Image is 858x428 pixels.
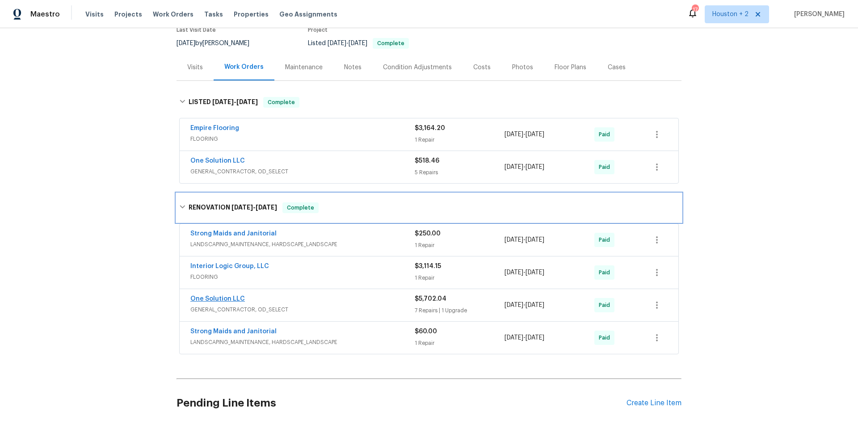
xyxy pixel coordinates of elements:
div: Visits [187,63,203,72]
div: 1 Repair [415,273,505,282]
div: 7 Repairs | 1 Upgrade [415,306,505,315]
span: Last Visit Date [177,27,216,33]
span: FLOORING [190,273,415,281]
span: Maestro [30,10,60,19]
div: Costs [473,63,491,72]
div: Work Orders [224,63,264,71]
span: [DATE] [526,131,544,138]
span: [DATE] [505,131,523,138]
a: Empire Flooring [190,125,239,131]
a: Interior Logic Group, LLC [190,263,269,269]
span: Paid [599,333,614,342]
span: [DATE] [505,164,523,170]
span: - [505,333,544,342]
span: Work Orders [153,10,193,19]
span: [DATE] [526,269,544,276]
span: Paid [599,301,614,310]
span: - [505,235,544,244]
div: Cases [608,63,626,72]
span: $250.00 [415,231,441,237]
div: Photos [512,63,533,72]
span: - [328,40,367,46]
span: Paid [599,268,614,277]
h6: LISTED [189,97,258,108]
span: [DATE] [505,302,523,308]
div: 5 Repairs [415,168,505,177]
span: [DATE] [328,40,346,46]
span: Complete [264,98,299,107]
span: [DATE] [526,237,544,243]
span: [DATE] [526,164,544,170]
span: - [231,204,277,210]
span: [DATE] [212,99,234,105]
div: 1 Repair [415,135,505,144]
span: Listed [308,40,409,46]
span: Complete [283,203,318,212]
span: - [212,99,258,105]
div: RENOVATION [DATE]-[DATE]Complete [177,193,681,222]
span: Properties [234,10,269,19]
div: Notes [344,63,362,72]
span: [PERSON_NAME] [791,10,845,19]
div: 1 Repair [415,339,505,348]
span: - [505,163,544,172]
span: [DATE] [236,99,258,105]
span: Paid [599,235,614,244]
span: $518.46 [415,158,439,164]
span: [DATE] [177,40,195,46]
div: LISTED [DATE]-[DATE]Complete [177,88,681,117]
span: Paid [599,163,614,172]
span: Tasks [204,11,223,17]
span: - [505,301,544,310]
span: Houston + 2 [712,10,749,19]
span: Visits [85,10,104,19]
a: One Solution LLC [190,158,245,164]
div: Maintenance [285,63,323,72]
div: Condition Adjustments [383,63,452,72]
h2: Pending Line Items [177,382,627,424]
span: $3,114.15 [415,263,441,269]
div: Create Line Item [627,399,681,407]
span: [DATE] [526,335,544,341]
span: FLOORING [190,134,415,143]
span: Paid [599,130,614,139]
div: Floor Plans [555,63,586,72]
span: $60.00 [415,328,437,335]
a: Strong Maids and Janitorial [190,328,277,335]
span: [DATE] [505,335,523,341]
span: $5,702.04 [415,296,446,302]
span: - [505,268,544,277]
span: [DATE] [526,302,544,308]
div: 17 [692,5,698,14]
span: GENERAL_CONTRACTOR, OD_SELECT [190,305,415,314]
h6: RENOVATION [189,202,277,213]
span: Project [308,27,328,33]
span: [DATE] [505,237,523,243]
div: by [PERSON_NAME] [177,38,260,49]
span: [DATE] [505,269,523,276]
span: Geo Assignments [279,10,337,19]
span: - [505,130,544,139]
div: 1 Repair [415,241,505,250]
a: One Solution LLC [190,296,245,302]
span: LANDSCAPING_MAINTENANCE, HARDSCAPE_LANDSCAPE [190,240,415,249]
span: Complete [374,41,408,46]
span: [DATE] [349,40,367,46]
span: LANDSCAPING_MAINTENANCE, HARDSCAPE_LANDSCAPE [190,338,415,347]
span: [DATE] [231,204,253,210]
span: GENERAL_CONTRACTOR, OD_SELECT [190,167,415,176]
a: Strong Maids and Janitorial [190,231,277,237]
span: Projects [114,10,142,19]
span: [DATE] [256,204,277,210]
span: $3,164.20 [415,125,445,131]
